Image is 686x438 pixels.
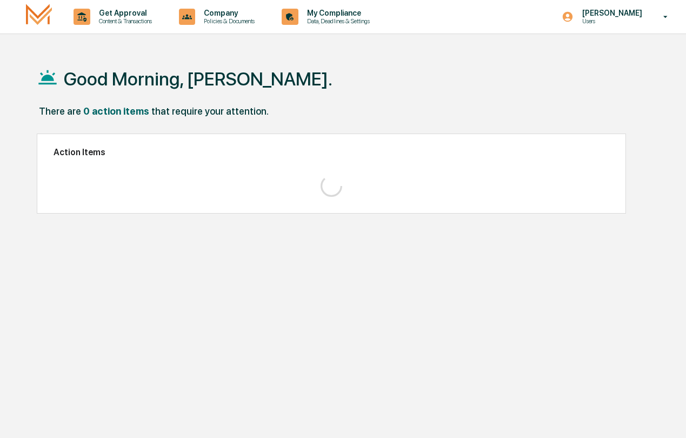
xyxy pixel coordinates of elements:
[90,17,157,25] p: Content & Transactions
[298,9,375,17] p: My Compliance
[90,9,157,17] p: Get Approval
[26,4,52,29] img: logo
[151,105,269,117] div: that require your attention.
[574,17,648,25] p: Users
[83,105,149,117] div: 0 action items
[64,68,332,90] h1: Good Morning, [PERSON_NAME].
[195,17,260,25] p: Policies & Documents
[574,9,648,17] p: [PERSON_NAME]
[39,105,81,117] div: There are
[298,17,375,25] p: Data, Deadlines & Settings
[195,9,260,17] p: Company
[54,147,609,157] h2: Action Items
